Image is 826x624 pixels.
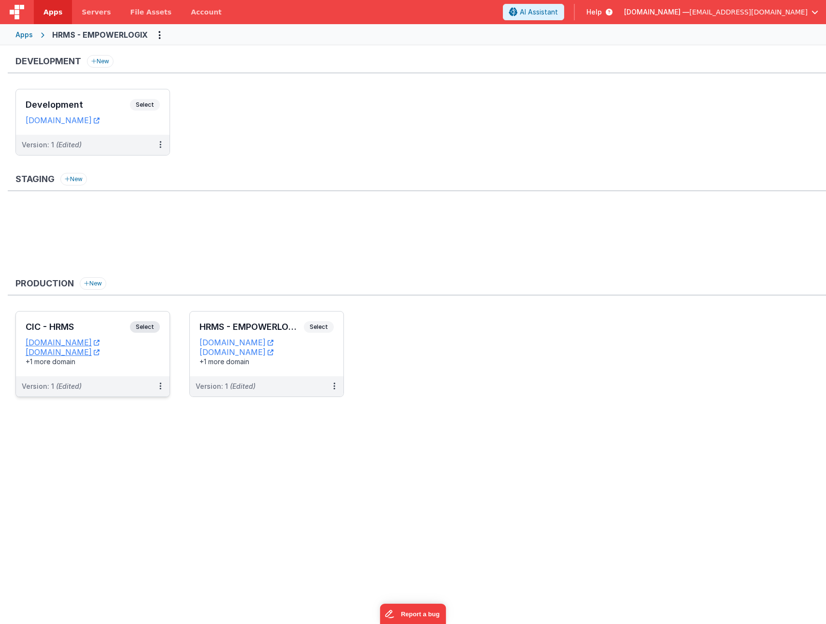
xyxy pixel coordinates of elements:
[22,140,82,150] div: Version: 1
[624,7,818,17] button: [DOMAIN_NAME] — [EMAIL_ADDRESS][DOMAIN_NAME]
[130,7,172,17] span: File Assets
[689,7,808,17] span: [EMAIL_ADDRESS][DOMAIN_NAME]
[520,7,558,17] span: AI Assistant
[26,357,160,367] div: +1 more domain
[26,338,100,347] a: [DOMAIN_NAME]
[586,7,602,17] span: Help
[26,322,130,332] h3: CIC - HRMS
[503,4,564,20] button: AI Assistant
[196,382,256,391] div: Version: 1
[15,57,81,66] h3: Development
[52,29,148,41] div: HRMS - EMPOWERLOGIX
[199,338,273,347] a: [DOMAIN_NAME]
[80,277,106,290] button: New
[199,322,304,332] h3: HRMS - EMPOWERLOGIX
[199,357,334,367] div: +1 more domain
[199,347,273,357] a: [DOMAIN_NAME]
[82,7,111,17] span: Servers
[26,100,130,110] h3: Development
[230,382,256,390] span: (Edited)
[56,382,82,390] span: (Edited)
[56,141,82,149] span: (Edited)
[304,321,334,333] span: Select
[15,279,74,288] h3: Production
[130,99,160,111] span: Select
[152,27,167,43] button: Options
[26,347,100,357] a: [DOMAIN_NAME]
[87,55,114,68] button: New
[60,173,87,185] button: New
[15,174,55,184] h3: Staging
[624,7,689,17] span: [DOMAIN_NAME] —
[130,321,160,333] span: Select
[380,604,446,624] iframe: Marker.io feedback button
[26,115,100,125] a: [DOMAIN_NAME]
[22,382,82,391] div: Version: 1
[15,30,33,40] div: Apps
[43,7,62,17] span: Apps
